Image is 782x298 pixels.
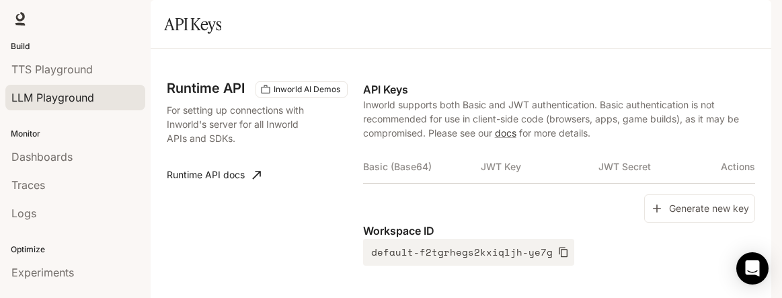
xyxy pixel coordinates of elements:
th: Actions [716,151,755,183]
h3: Runtime API [167,81,245,95]
p: For setting up connections with Inworld's server for all Inworld APIs and SDKs. [167,103,306,145]
button: default-f2tgrhegs2kxiqljh-ye7g [363,239,574,266]
a: Runtime API docs [161,161,266,188]
a: docs [495,127,516,139]
th: JWT Secret [598,151,716,183]
div: Open Intercom Messenger [736,252,769,285]
span: Inworld AI Demos [268,83,346,96]
h1: API Keys [164,11,221,38]
p: Inworld supports both Basic and JWT authentication. Basic authentication is not recommended for u... [363,98,755,140]
th: JWT Key [481,151,598,183]
button: Generate new key [644,194,755,223]
p: Workspace ID [363,223,755,239]
div: These keys will apply to your current workspace only [256,81,348,98]
th: Basic (Base64) [363,151,481,183]
p: API Keys [363,81,755,98]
